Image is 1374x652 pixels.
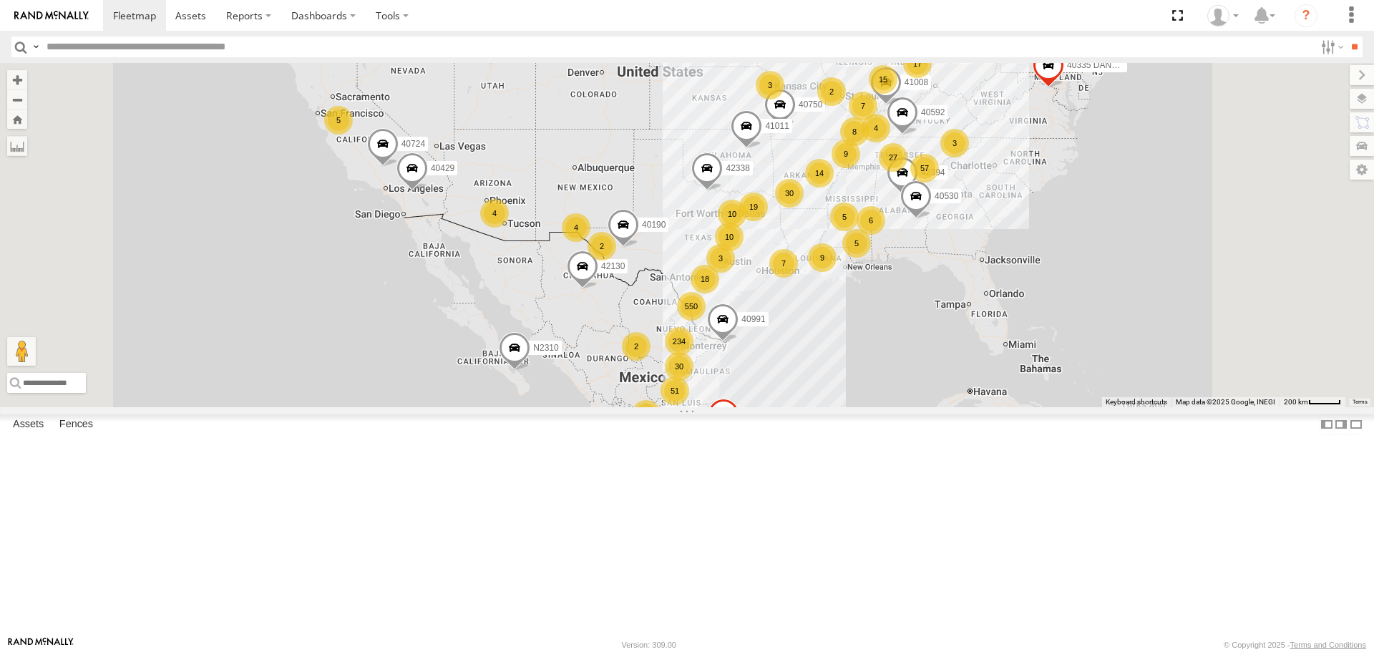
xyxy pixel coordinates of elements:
[642,220,666,230] span: 40190
[830,203,859,231] div: 5
[805,159,834,188] div: 14
[832,140,860,168] div: 9
[857,206,885,235] div: 6
[765,121,789,131] span: 41011
[7,89,27,110] button: Zoom out
[1290,641,1366,649] a: Terms and Conditions
[8,638,74,652] a: Visit our Website
[14,11,89,21] img: rand-logo.svg
[401,139,425,149] span: 40724
[849,92,877,120] div: 7
[622,641,676,649] div: Version: 309.00
[588,232,616,261] div: 2
[921,107,945,117] span: 40592
[879,143,907,172] div: 27
[1320,414,1334,435] label: Dock Summary Table to the Left
[1315,37,1346,57] label: Search Filter Options
[562,213,590,242] div: 4
[905,77,928,87] span: 41008
[1295,4,1317,27] i: ?
[817,77,846,106] div: 2
[324,106,353,135] div: 5
[30,37,42,57] label: Search Query
[7,337,36,366] button: Drag Pegman onto the map to open Street View
[601,262,625,272] span: 42130
[799,100,822,110] span: 40750
[52,415,100,435] label: Fences
[7,110,27,129] button: Zoom Home
[775,179,804,208] div: 30
[869,65,897,94] div: 15
[7,136,27,156] label: Measure
[910,154,939,183] div: 57
[677,292,706,321] div: 550
[741,314,765,324] span: 40991
[661,376,689,405] div: 51
[691,265,719,293] div: 18
[1106,397,1167,407] button: Keyboard shortcuts
[903,49,932,78] div: 17
[431,163,454,173] span: 40429
[706,244,735,273] div: 3
[726,164,749,174] span: 42338
[842,229,871,258] div: 5
[6,415,51,435] label: Assets
[1176,398,1275,406] span: Map data ©2025 Google, INEGI
[1067,61,1130,71] span: 40335 DAÑADO
[769,249,798,278] div: 7
[1350,160,1374,180] label: Map Settings
[940,129,969,157] div: 3
[1353,399,1368,404] a: Terms (opens in new tab)
[756,71,784,99] div: 3
[665,327,693,356] div: 234
[1280,397,1345,407] button: Map Scale: 200 km per 42 pixels
[840,117,869,146] div: 8
[533,344,558,354] span: N2310
[808,243,837,272] div: 9
[1202,5,1244,26] div: Carlos Ortiz
[622,332,651,361] div: 2
[715,223,744,251] div: 10
[1284,398,1308,406] span: 200 km
[1349,414,1363,435] label: Hide Summary Table
[1224,641,1366,649] div: © Copyright 2025 -
[862,114,890,142] div: 4
[718,200,746,228] div: 10
[632,400,661,429] div: 20
[935,191,958,201] span: 40530
[665,352,693,381] div: 30
[739,193,768,221] div: 19
[480,199,509,228] div: 4
[1334,414,1348,435] label: Dock Summary Table to the Right
[7,70,27,89] button: Zoom in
